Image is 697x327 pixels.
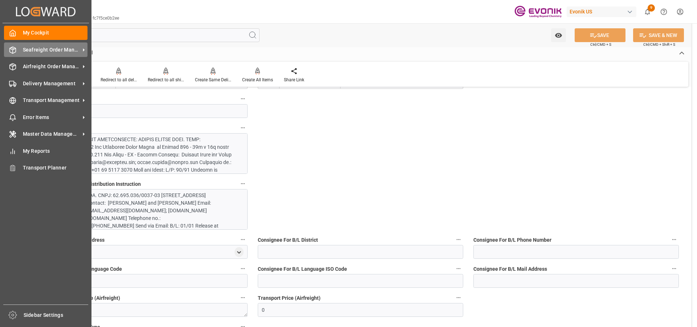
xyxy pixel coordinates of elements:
span: Consignee For B/L Phone Number [473,236,551,244]
button: Consignee For B/L Language ISO Code [454,264,463,273]
span: Transport Management [23,97,80,104]
span: Error Items [23,114,80,121]
div: open menu [235,247,244,257]
div: Share Link [284,77,304,83]
span: Consignee For B/L District [258,236,318,244]
button: Physical Document Distribution Instruction [238,179,248,188]
button: Consignee For B/L District [454,235,463,244]
span: Seafreight Order Management [23,46,80,54]
button: Consignee For B/L Language Code [238,264,248,273]
button: open menu [551,28,566,42]
a: Transport Planner [4,161,87,175]
span: Consignee For B/L Mail Address [473,265,547,273]
span: My Cockpit [23,29,88,37]
button: Text Information [238,123,248,132]
span: Transport Planner [23,164,88,172]
button: Consignee For B/L Phone Number [669,235,679,244]
button: U.S. State Of Origin [238,94,248,103]
a: My Cockpit [4,26,87,40]
button: SAVE & NEW [633,28,684,42]
textarea: Not required [42,303,248,317]
span: Transport Price (Airfreight) [258,294,321,302]
div: Evonik US [567,7,636,17]
span: Physical Document Distribution Instruction [42,180,141,188]
div: Create Same Delivery Date [195,77,231,83]
span: 9 [648,4,655,12]
div: Create All Items [242,77,273,83]
button: show 9 new notifications [639,4,656,20]
span: Ctrl/CMD + Shift + S [643,42,675,47]
span: Consignee For B/L Language ISO Code [258,265,347,273]
span: My Reports [23,147,88,155]
button: Consignee For B/L Mail Address [669,264,679,273]
button: Evonik US [567,5,639,19]
div: Redirect to all shipments [148,77,184,83]
span: Master Data Management [23,130,80,138]
input: Search Fields [33,28,260,42]
button: Help Center [656,4,672,20]
button: Consignee For B/L Address [238,235,248,244]
span: Ctrl/CMD + S [590,42,611,47]
span: Delivery Management [23,80,80,87]
button: Spot Quote Reference (Airfreight) [238,293,248,302]
div: Redirect to all deliveries [101,77,137,83]
a: My Reports [4,144,87,158]
span: Sidebar Settings [24,311,89,319]
div: EVONIK BRASIL LTDA. CNPJ: 62.695.036/0037-03 [STREET_ADDRESS][PERSON_NAME] Contact: [PERSON_NAME]... [46,192,238,283]
button: Transport Price (Airfreight) [454,293,463,302]
span: Airfreight Order Management [23,63,80,70]
img: Evonik-brand-mark-Deep-Purple-RGB.jpeg_1700498283.jpeg [514,5,562,18]
button: SAVE [575,28,625,42]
